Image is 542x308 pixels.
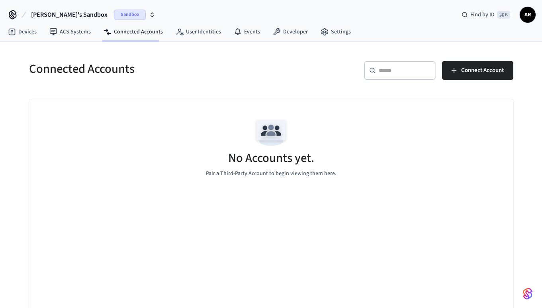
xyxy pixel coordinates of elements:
a: Events [227,25,266,39]
h5: Connected Accounts [29,61,266,77]
h5: No Accounts yet. [228,150,314,166]
span: AR [520,8,535,22]
div: Find by ID⌘ K [455,8,517,22]
span: [PERSON_NAME]'s Sandbox [31,10,108,19]
a: Developer [266,25,314,39]
a: Connected Accounts [97,25,169,39]
span: Find by ID [470,11,495,19]
button: Connect Account [442,61,513,80]
a: Devices [2,25,43,39]
img: SeamLogoGradient.69752ec5.svg [523,287,532,300]
img: Team Empty State [253,115,289,151]
button: AR [520,7,536,23]
a: User Identities [169,25,227,39]
span: ⌘ K [497,11,510,19]
span: Sandbox [114,10,146,20]
p: Pair a Third-Party Account to begin viewing them here. [206,170,337,178]
span: Connect Account [461,65,504,76]
a: ACS Systems [43,25,97,39]
a: Settings [314,25,357,39]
